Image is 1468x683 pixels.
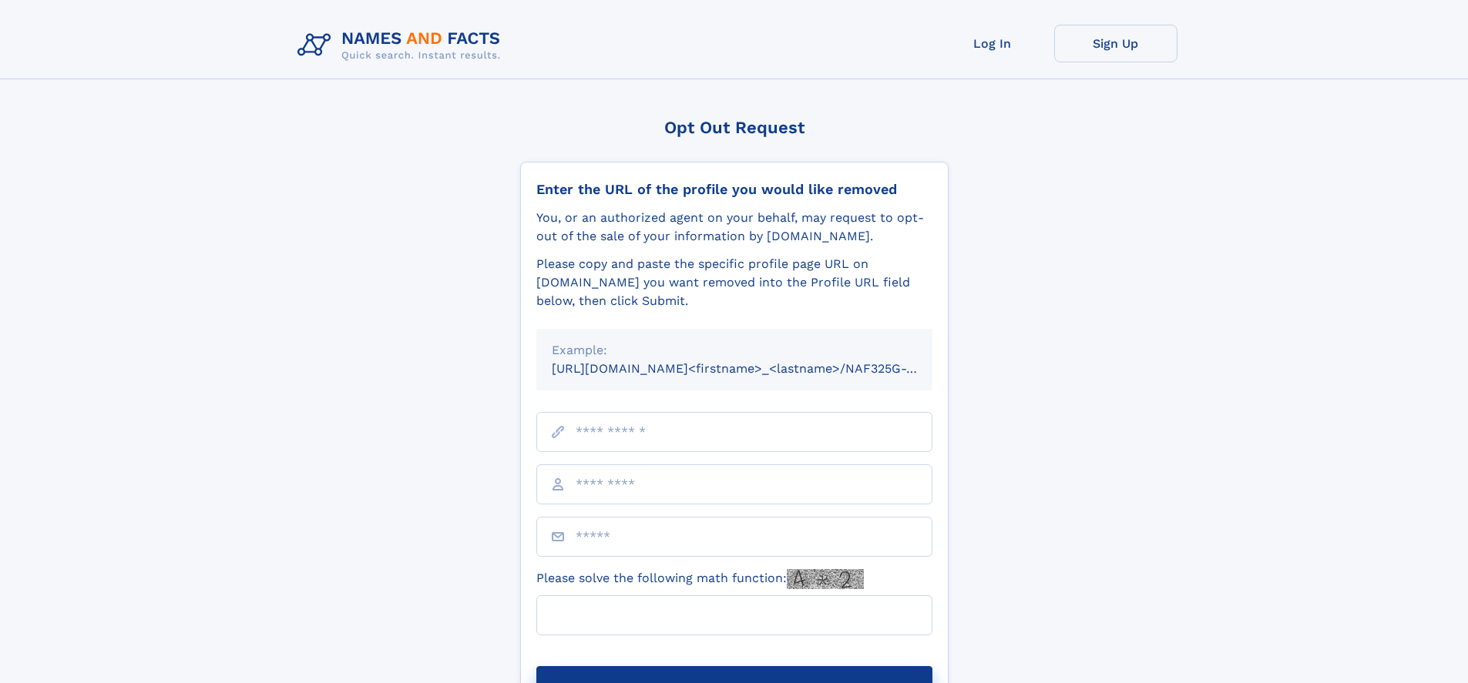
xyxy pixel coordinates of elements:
[1054,25,1177,62] a: Sign Up
[536,569,864,589] label: Please solve the following math function:
[520,118,949,137] div: Opt Out Request
[536,181,932,198] div: Enter the URL of the profile you would like removed
[931,25,1054,62] a: Log In
[552,361,962,376] small: [URL][DOMAIN_NAME]<firstname>_<lastname>/NAF325G-xxxxxxxx
[536,209,932,246] div: You, or an authorized agent on your behalf, may request to opt-out of the sale of your informatio...
[552,341,917,360] div: Example:
[536,255,932,310] div: Please copy and paste the specific profile page URL on [DOMAIN_NAME] you want removed into the Pr...
[291,25,513,66] img: Logo Names and Facts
